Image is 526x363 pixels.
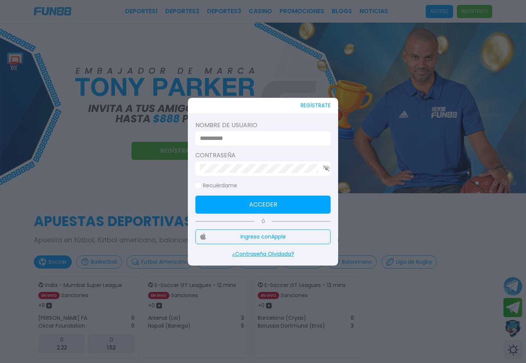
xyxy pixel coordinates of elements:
[195,121,331,130] label: Nombre de usuario
[195,196,331,214] button: Acceder
[195,182,237,190] label: Recuérdame
[195,250,331,258] p: ¿Contraseña Olvidada?
[195,151,331,160] label: Contraseña
[301,98,331,113] button: REGÍSTRATE
[195,218,331,225] p: Ó
[195,229,331,244] button: Ingresa conApple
